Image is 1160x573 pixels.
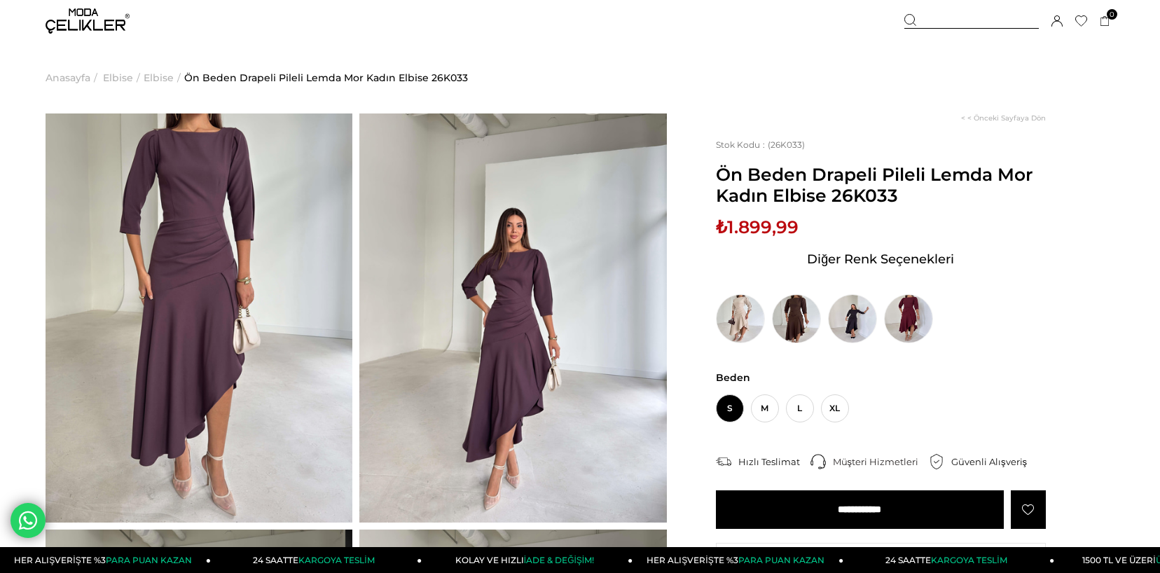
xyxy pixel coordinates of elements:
img: Ön Beden Drapeli Pileli Lemda Bej Kadın Elbise 26K033 [716,294,765,343]
span: KARGOYA TESLİM [298,555,374,565]
a: HER ALIŞVERİŞTE %3PARA PUAN KAZAN [633,547,843,573]
a: Elbise [144,42,174,113]
a: 24 SAATTEKARGOYA TESLİM [211,547,422,573]
span: L [786,394,814,422]
span: 0 [1107,9,1117,20]
a: 0 [1100,16,1110,27]
a: < < Önceki Sayfaya Dön [961,113,1046,123]
span: KARGOYA TESLİM [931,555,1007,565]
img: Lemda elbise 26K033 [46,113,352,523]
img: Lemda elbise 26K033 [359,113,666,523]
img: Ön Beden Drapeli Pileli Lemda Siyah Kadın Elbise 26K033 [828,294,877,343]
span: (26K033) [716,139,805,150]
a: Favorilere Ekle [1011,490,1046,529]
span: PARA PUAN KAZAN [106,555,192,565]
img: Ön Beden Drapeli Pileli Lemda Bordo Kadın Elbise 26K033 [884,294,933,343]
a: 24 SAATTEKARGOYA TESLİM [843,547,1054,573]
img: security.png [929,454,944,469]
img: call-center.png [810,454,826,469]
a: Elbise [103,42,133,113]
div: Hızlı Teslimat [738,455,810,468]
a: Ön Beden Drapeli Pileli Lemda Mor Kadın Elbise 26K033 [184,42,468,113]
span: ₺1.899,99 [716,216,799,237]
li: > [103,42,144,113]
div: Müşteri Hizmetleri [833,455,930,468]
span: S [716,394,744,422]
span: PARA PUAN KAZAN [738,555,824,565]
img: Ön Beden Drapeli Pileli Lemda Kahve Kadın Elbise 26K033 [772,294,821,343]
span: Stok Kodu [716,139,768,150]
span: Ön Beden Drapeli Pileli Lemda Mor Kadın Elbise 26K033 [716,164,1046,206]
div: Güvenli Alışveriş [951,455,1037,468]
span: Diğer Renk Seçenekleri [807,248,954,270]
a: KOLAY VE HIZLIİADE & DEĞİŞİM! [422,547,633,573]
img: shipping.png [716,454,731,469]
a: Anasayfa [46,42,90,113]
span: M [751,394,779,422]
li: > [46,42,101,113]
span: İADE & DEĞİŞİM! [524,555,594,565]
li: > [144,42,184,113]
span: Beden [716,371,1046,384]
span: XL [821,394,849,422]
img: logo [46,8,130,34]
